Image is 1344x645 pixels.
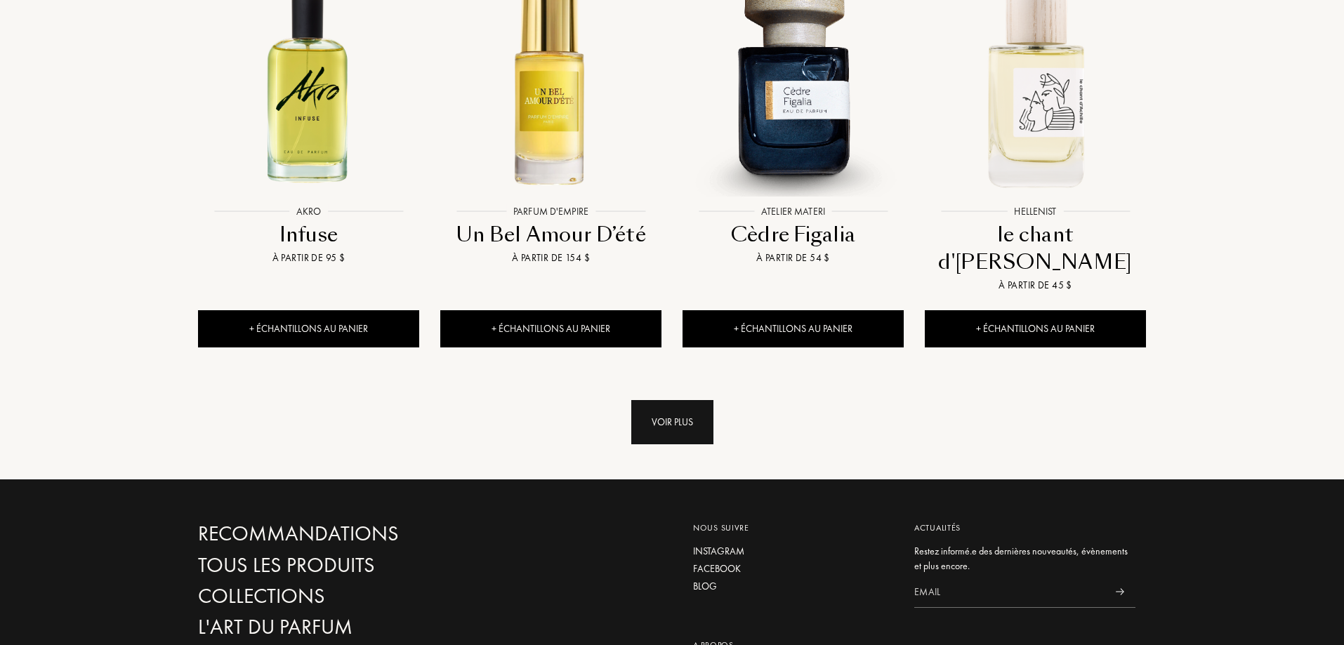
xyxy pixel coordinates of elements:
div: Voir plus [631,400,713,444]
a: Instagram [693,544,893,559]
div: Restez informé.e des dernières nouveautés, évènements et plus encore. [914,544,1135,573]
a: L'Art du Parfum [198,615,500,639]
img: news_send.svg [1115,588,1124,595]
div: À partir de 54 $ [688,251,898,265]
div: + Échantillons au panier [925,310,1146,347]
input: Email [914,576,1104,608]
div: À partir de 95 $ [204,251,414,265]
div: À partir de 154 $ [446,251,656,265]
div: À partir de 45 $ [930,278,1140,293]
div: + Échantillons au panier [440,310,661,347]
div: + Échantillons au panier [683,310,904,347]
div: + Échantillons au panier [198,310,419,347]
div: Nous suivre [693,521,893,534]
a: Facebook [693,561,893,576]
a: Recommandations [198,521,500,546]
a: Blog [693,579,893,594]
div: Actualités [914,521,1135,534]
div: le chant d'[PERSON_NAME] [930,221,1140,277]
a: Tous les produits [198,553,500,578]
a: Collections [198,584,500,609]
